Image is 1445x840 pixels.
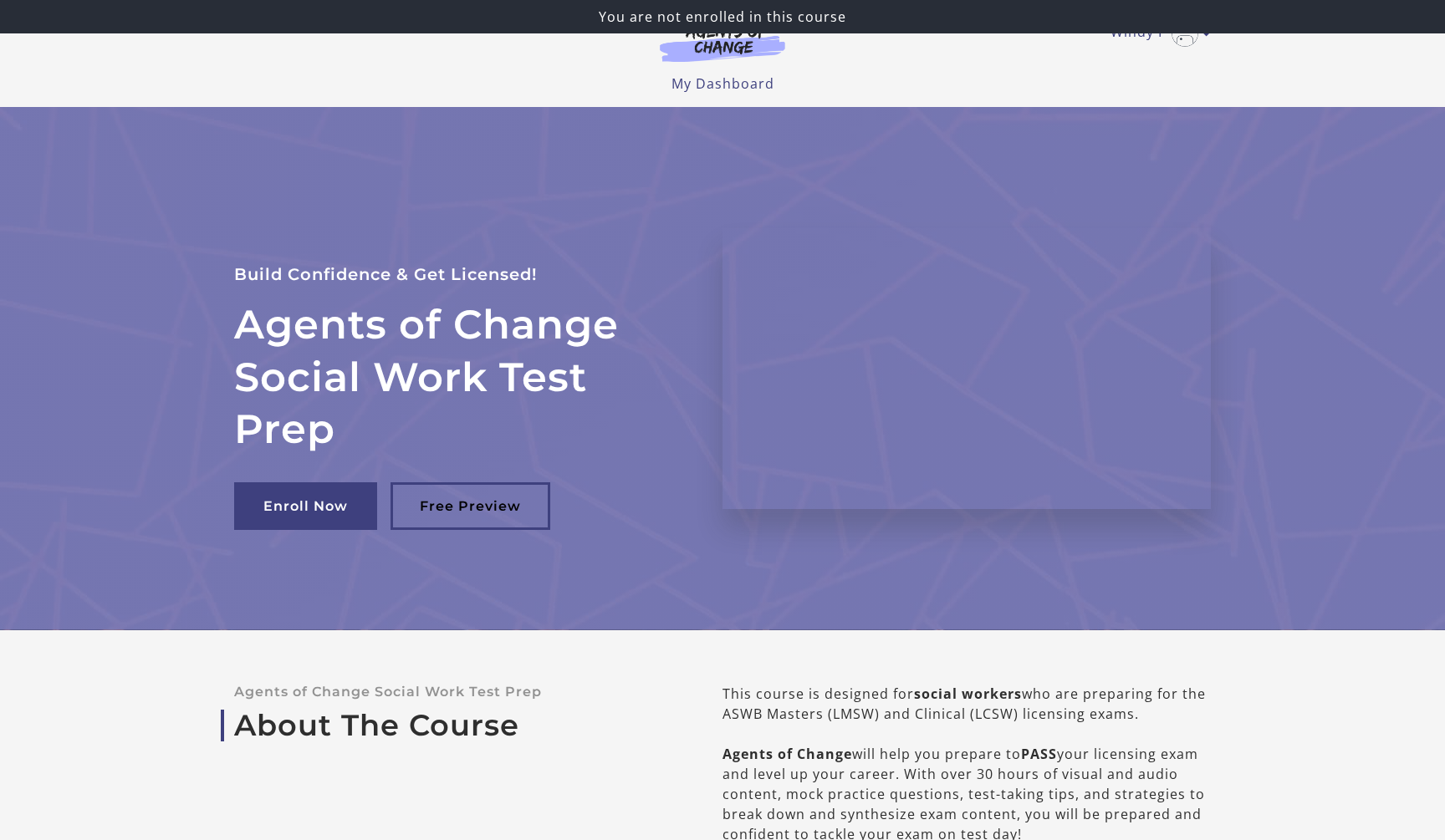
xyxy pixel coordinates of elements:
a: Toggle menu [1111,20,1202,47]
a: Enroll Now [234,482,377,530]
a: Free Preview [391,482,550,530]
a: About The Course [234,708,669,743]
h2: Agents of Change Social Work Test Prep [234,298,682,455]
p: Build Confidence & Get Licensed! [234,261,682,288]
img: Agents of Change Logo [642,23,803,62]
p: You are not enrolled in this course [7,7,1438,27]
b: Agents of Change [722,745,852,763]
p: Agents of Change Social Work Test Prep [234,684,669,700]
b: PASS [1021,745,1057,763]
b: social workers [914,685,1022,703]
a: My Dashboard [671,74,774,93]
